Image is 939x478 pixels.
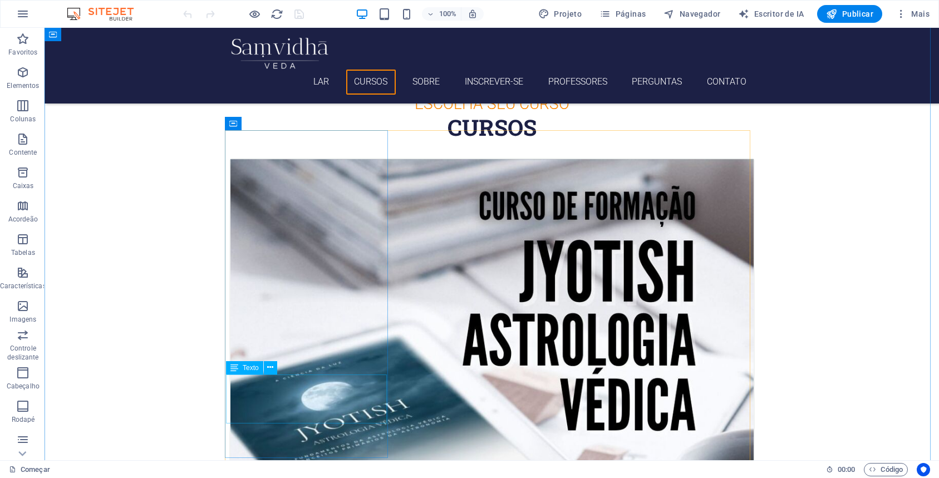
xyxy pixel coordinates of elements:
font: Páginas [616,9,646,18]
button: Projeto [534,5,586,23]
button: Clique aqui para sair do modo de visualização e continuar editando [248,7,261,21]
font: Favoritos [8,48,37,56]
img: Logotipo do editor [64,7,148,21]
font: Tabelas [11,249,35,257]
font: Escritor de IA [754,9,804,18]
button: Centrado no usuário [917,463,930,476]
button: Páginas [595,5,650,23]
font: Código [881,465,903,474]
font: Colunas [10,115,36,123]
font: Rodapé [12,416,35,423]
font: Controle deslizante [7,344,38,361]
div: Design (Ctrl+Alt+Y) [534,5,586,23]
i: Recarregar página [271,8,283,21]
font: Navegador [680,9,721,18]
font: Mais [911,9,930,18]
font: Acordeão [8,215,38,223]
font: Começar [21,465,50,474]
button: Escritor de IA [734,5,808,23]
font: Publicar [842,9,873,18]
font: Caixas [13,182,34,190]
button: Mais [891,5,934,23]
h6: Tempo de sessão [826,463,856,476]
button: Publicar [817,5,882,23]
button: 100% [422,7,461,21]
font: Texto [243,364,259,372]
font: Contente [9,149,37,156]
font: Projeto [554,9,582,18]
font: Elementos [7,82,39,90]
button: recarregar [270,7,283,21]
font: 00:00 [838,465,855,474]
button: Navegador [659,5,725,23]
button: Código [864,463,908,476]
font: Imagens [9,316,36,323]
font: Cabeçalho [7,382,40,390]
a: Clique para cancelar a seleção. Clique duas vezes para abrir as páginas. [9,463,50,476]
i: Ao redimensionar, ajuste automaticamente o nível de zoom para se ajustar ao dispositivo escolhido. [468,9,478,19]
font: 100% [439,9,456,18]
